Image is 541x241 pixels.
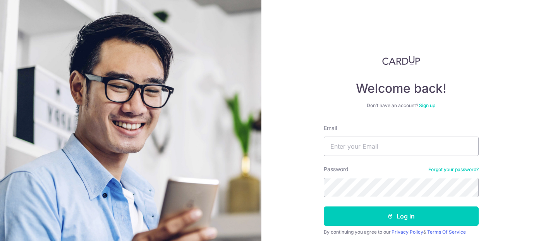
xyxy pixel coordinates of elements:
[324,137,479,156] input: Enter your Email
[428,166,479,173] a: Forgot your password?
[324,229,479,235] div: By continuing you agree to our &
[324,165,349,173] label: Password
[427,229,466,235] a: Terms Of Service
[324,124,337,132] label: Email
[382,56,420,65] img: CardUp Logo
[324,102,479,109] div: Don’t have an account?
[419,102,435,108] a: Sign up
[324,81,479,96] h4: Welcome back!
[392,229,423,235] a: Privacy Policy
[324,206,479,226] button: Log in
